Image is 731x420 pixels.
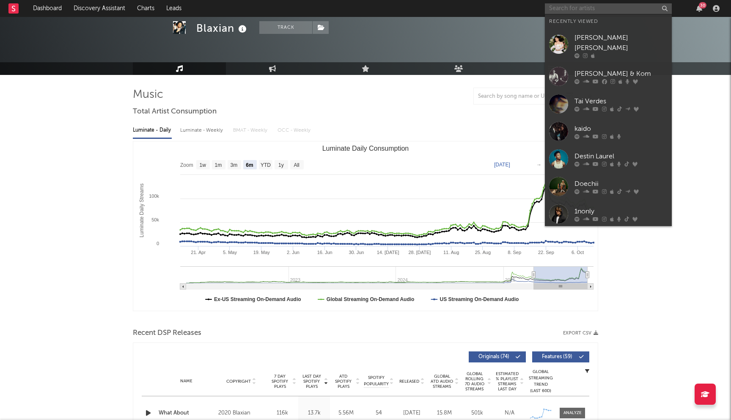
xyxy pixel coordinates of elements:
[218,408,264,418] div: 2020 Blaxian
[327,296,415,302] text: Global Streaming On-Demand Audio
[495,409,524,417] div: N/A
[157,241,159,246] text: 0
[408,250,431,255] text: 28. [DATE]
[159,378,214,384] div: Name
[133,107,217,117] span: Total Artist Consumption
[332,374,355,389] span: ATD Spotify Plays
[574,33,668,53] div: [PERSON_NAME] [PERSON_NAME]
[574,179,668,189] div: Doechii
[699,2,706,8] div: 30
[151,217,159,222] text: 50k
[149,193,159,199] text: 100k
[494,162,510,168] text: [DATE]
[475,250,491,255] text: 25. Aug
[215,162,222,168] text: 1m
[443,250,459,255] text: 11. Aug
[574,124,668,134] div: kaido
[545,3,672,14] input: Search for artists
[246,162,253,168] text: 6m
[180,123,225,138] div: Luminate - Weekly
[545,118,672,145] a: kaido
[536,162,541,168] text: →
[469,351,526,362] button: Originals(74)
[364,409,393,417] div: 54
[377,250,399,255] text: 14. [DATE]
[133,123,172,138] div: Luminate - Daily
[226,379,251,384] span: Copyright
[399,379,419,384] span: Released
[133,328,201,338] span: Recent DSP Releases
[545,200,672,228] a: 1nonly
[574,151,668,161] div: Destin Laurel
[200,162,206,168] text: 1w
[532,351,589,362] button: Features(59)
[574,96,668,106] div: Tai Verdes
[180,162,193,168] text: Zoom
[253,250,270,255] text: 19. May
[474,93,563,100] input: Search by song name or URL
[398,409,426,417] div: [DATE]
[223,250,237,255] text: 5. May
[563,331,598,336] button: Export CSV
[364,375,389,387] span: Spotify Popularity
[574,69,668,79] div: [PERSON_NAME] & Kom
[139,183,145,237] text: Luminate Daily Streams
[191,250,206,255] text: 21. Apr
[259,21,312,34] button: Track
[474,354,513,359] span: Originals ( 74 )
[269,374,291,389] span: 7 Day Spotify Plays
[349,250,364,255] text: 30. Jun
[508,250,521,255] text: 8. Sep
[463,371,486,392] span: Global Rolling 7D Audio Streams
[214,296,301,302] text: Ex-US Streaming On-Demand Audio
[528,369,553,394] div: Global Streaming Trend (Last 60D)
[278,162,284,168] text: 1y
[440,296,519,302] text: US Streaming On-Demand Audio
[495,371,519,392] span: Estimated % Playlist Streams Last Day
[159,409,214,417] a: What About
[545,145,672,173] a: Destin Laurel
[696,5,702,12] button: 30
[133,141,598,311] svg: Luminate Daily Consumption
[332,409,360,417] div: 5.56M
[545,90,672,118] a: Tai Verdes
[538,250,554,255] text: 22. Sep
[294,162,299,168] text: All
[300,374,323,389] span: Last Day Spotify Plays
[430,374,453,389] span: Global ATD Audio Streams
[430,409,459,417] div: 15.8M
[463,409,491,417] div: 501k
[545,29,672,63] a: [PERSON_NAME] [PERSON_NAME]
[545,173,672,200] a: Doechii
[545,63,672,90] a: [PERSON_NAME] & Kom
[231,162,238,168] text: 3m
[317,250,333,255] text: 16. Jun
[261,162,271,168] text: YTD
[300,409,328,417] div: 13.7k
[574,206,668,216] div: 1nonly
[538,354,577,359] span: Features ( 59 )
[549,17,668,27] div: Recently Viewed
[287,250,300,255] text: 2. Jun
[572,250,584,255] text: 6. Oct
[269,409,296,417] div: 116k
[322,145,409,152] text: Luminate Daily Consumption
[196,21,249,35] div: Blaxian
